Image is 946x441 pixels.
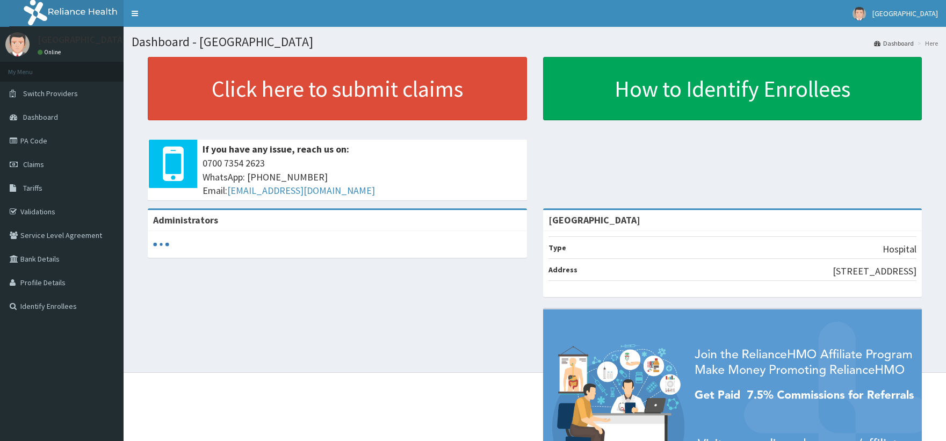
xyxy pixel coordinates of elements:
b: Address [548,265,577,274]
span: 0700 7354 2623 WhatsApp: [PHONE_NUMBER] Email: [203,156,522,198]
p: [GEOGRAPHIC_DATA] [38,35,126,45]
span: Claims [23,160,44,169]
a: How to Identify Enrollees [543,57,922,120]
img: User Image [5,32,30,56]
img: User Image [853,7,866,20]
span: Dashboard [23,112,58,122]
span: Switch Providers [23,89,78,98]
a: Click here to submit claims [148,57,527,120]
span: Tariffs [23,183,42,193]
a: Dashboard [874,39,914,48]
b: Type [548,243,566,252]
p: Hospital [883,242,916,256]
b: Administrators [153,214,218,226]
span: [GEOGRAPHIC_DATA] [872,9,938,18]
a: [EMAIL_ADDRESS][DOMAIN_NAME] [227,184,375,197]
li: Here [915,39,938,48]
svg: audio-loading [153,236,169,252]
h1: Dashboard - [GEOGRAPHIC_DATA] [132,35,938,49]
strong: [GEOGRAPHIC_DATA] [548,214,640,226]
a: Online [38,48,63,56]
b: If you have any issue, reach us on: [203,143,349,155]
p: [STREET_ADDRESS] [833,264,916,278]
